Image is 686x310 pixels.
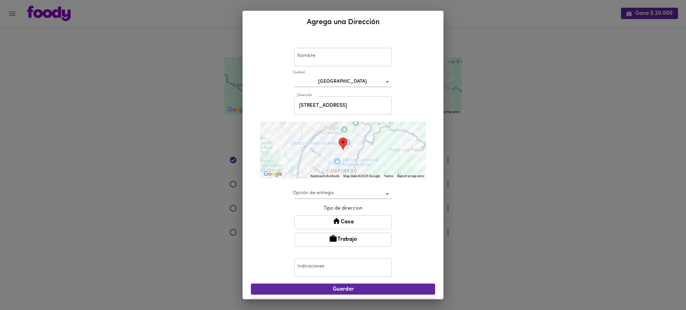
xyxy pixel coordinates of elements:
[251,284,435,295] button: Guardar
[251,16,435,28] h2: Agrega una Dirección
[294,205,392,212] p: Tipo de direccion
[339,138,347,150] div: Tu dirección
[293,190,334,197] label: Opción de entrega
[294,258,392,277] input: Dejar en recepción del 7mo piso
[384,174,393,178] a: Terms
[294,96,392,115] input: Incluye oficina, apto, piso, etc.
[294,233,392,247] button: Trabajo
[262,170,284,178] a: Open this area in Google Maps (opens a new window)
[343,174,380,178] span: Map data ©2025 Google
[647,271,679,303] iframe: Messagebird Livechat Widget
[397,174,424,178] a: Report a map error
[293,70,304,75] label: Ciudad
[311,174,339,178] button: Keyboard shortcuts
[256,286,430,293] span: Guardar
[262,170,284,178] img: Google
[294,215,392,229] button: Casa
[294,48,392,66] input: Mi Casa
[294,77,392,87] div: [GEOGRAPHIC_DATA]
[294,189,392,199] div: ​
